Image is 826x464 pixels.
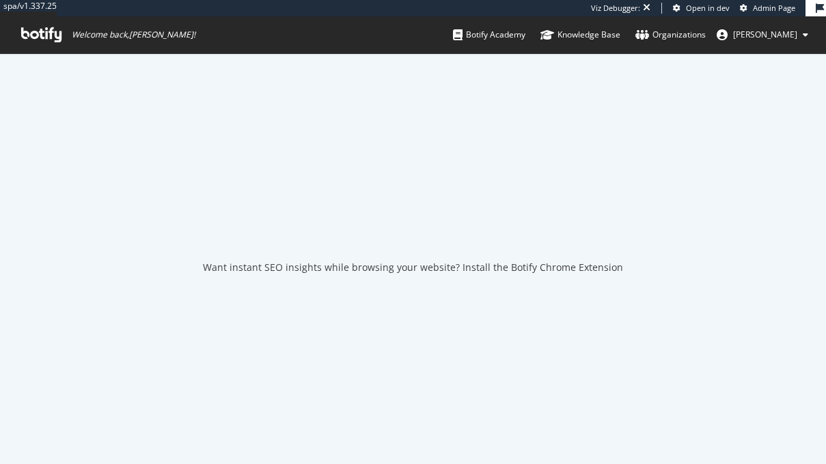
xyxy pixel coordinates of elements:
[635,28,706,42] div: Organizations
[453,16,525,53] a: Botify Academy
[686,3,730,13] span: Open in dev
[72,29,195,40] span: Welcome back, [PERSON_NAME] !
[453,28,525,42] div: Botify Academy
[591,3,640,14] div: Viz Debugger:
[706,24,819,46] button: [PERSON_NAME]
[740,3,795,14] a: Admin Page
[673,3,730,14] a: Open in dev
[753,3,795,13] span: Admin Page
[635,16,706,53] a: Organizations
[540,16,620,53] a: Knowledge Base
[540,28,620,42] div: Knowledge Base
[733,29,797,40] span: colleen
